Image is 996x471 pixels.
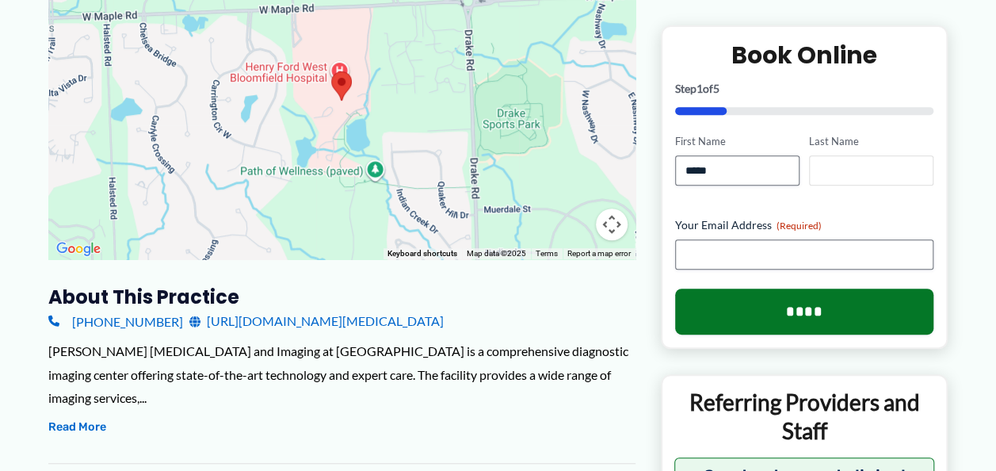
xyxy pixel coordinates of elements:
[713,82,719,95] span: 5
[809,134,933,149] label: Last Name
[387,248,457,259] button: Keyboard shortcuts
[52,239,105,259] img: Google
[596,209,628,240] button: Map camera controls
[675,134,799,149] label: First Name
[567,249,631,258] a: Report a map error
[696,82,703,95] span: 1
[777,220,822,232] span: (Required)
[48,285,635,309] h3: About this practice
[675,40,934,71] h2: Book Online
[52,239,105,259] a: Open this area in Google Maps (opens a new window)
[675,217,934,233] label: Your Email Address
[674,388,935,446] p: Referring Providers and Staff
[536,249,558,258] a: Terms (opens in new tab)
[48,339,635,410] div: [PERSON_NAME] [MEDICAL_DATA] and Imaging at [GEOGRAPHIC_DATA] is a comprehensive diagnostic imagi...
[467,249,526,258] span: Map data ©2025
[189,309,444,333] a: [URL][DOMAIN_NAME][MEDICAL_DATA]
[48,309,183,333] a: [PHONE_NUMBER]
[675,83,934,94] p: Step of
[48,418,106,437] button: Read More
